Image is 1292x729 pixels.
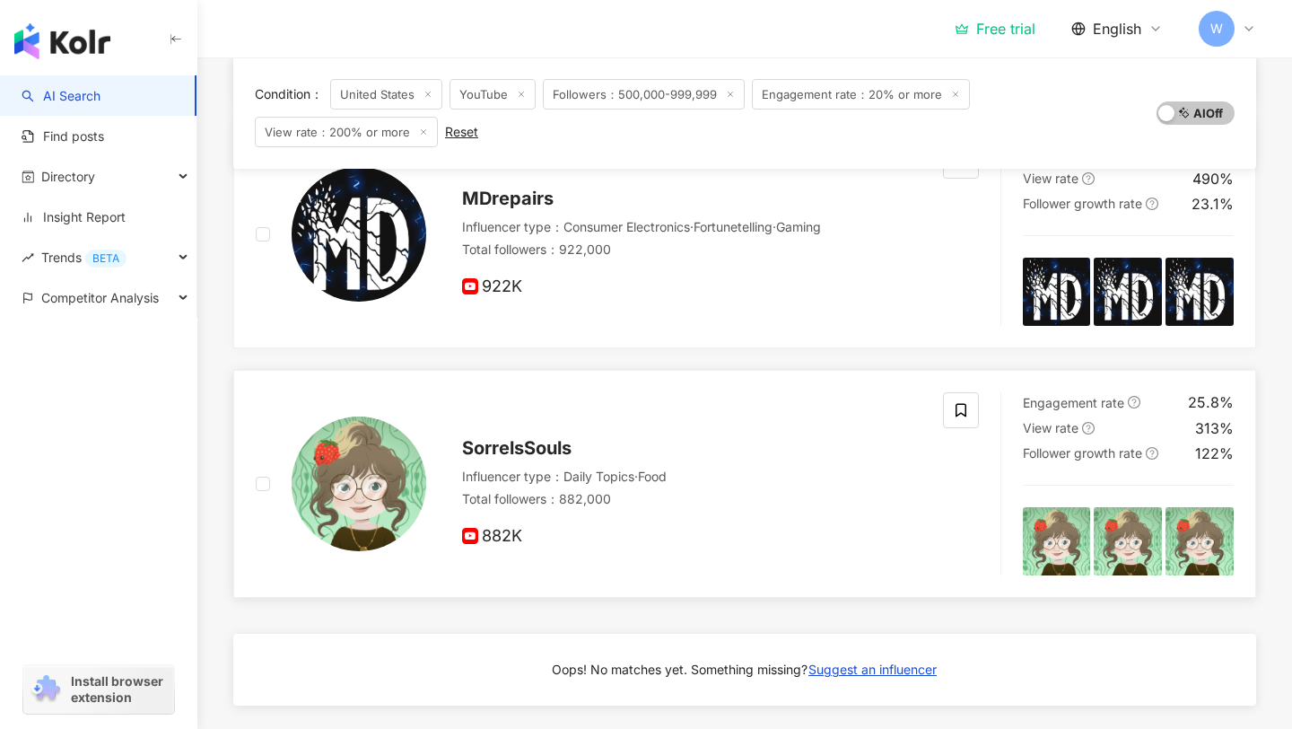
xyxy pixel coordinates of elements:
[1082,422,1095,435] span: question-circle
[1165,258,1234,326] img: post-image
[1023,258,1091,326] img: post-image
[694,219,773,234] span: Fortunetelling
[445,125,478,139] div: Reset
[1023,171,1078,186] span: View rate
[1188,392,1234,412] div: 25.8%
[462,468,921,486] div: Influencer type ：
[690,219,694,234] span: ·
[1023,507,1091,575] img: post-image
[22,87,100,105] a: searchAI Search
[330,79,442,110] span: United States
[773,219,776,234] span: ·
[1195,418,1234,438] div: 313%
[85,250,127,268] div: BETA
[543,79,745,110] span: Followers：500,000-999,999
[1146,447,1158,460] span: question-circle
[462,188,554,209] span: MDrepairs
[233,120,1256,348] a: KOL AvatarMDrepairsInfluencer type：Consumer Electronics·Fortunetelling·GamingTotal followers：922,...
[71,673,169,706] span: Install browser extension
[41,237,127,277] span: Trends
[807,655,938,684] button: Suggest an influencer
[462,490,921,508] div: Total followers ： 882,000
[41,277,159,318] span: Competitor Analysis
[255,117,438,147] span: View rate：200% or more
[233,370,1256,598] a: KOL AvatarSorrelsSoulsInfluencer type：Daily Topics·FoodTotal followers：882,000882KEngagement rate...
[563,219,690,234] span: Consumer Electronics
[1023,445,1142,461] span: Follower growth rate
[1195,444,1234,463] div: 122%
[1023,395,1124,410] span: Engagement rate
[462,241,921,259] div: Total followers ： 922,000
[776,219,821,234] span: Gaming
[563,469,634,484] span: Daily Topics
[22,127,104,145] a: Find posts
[41,156,95,197] span: Directory
[22,208,126,226] a: Insight Report
[552,661,807,679] div: Oops! No matches yet. Something missing?
[292,167,426,302] img: KOL Avatar
[14,23,110,59] img: logo
[292,417,426,551] img: KOL Avatar
[955,20,1035,38] a: Free trial
[23,665,174,714] a: chrome extensionInstall browser extension
[638,469,667,484] span: Food
[634,469,638,484] span: ·
[462,277,522,296] span: 922K
[1192,194,1234,214] div: 23.1%
[462,218,921,236] div: Influencer type ：
[808,663,937,677] span: Suggest an influencer
[1023,196,1142,211] span: Follower growth rate
[1023,420,1078,435] span: View rate
[1210,19,1223,39] span: W
[255,86,323,101] span: Condition ：
[22,251,34,264] span: rise
[462,437,572,459] span: SorrelsSouls
[462,527,522,546] span: 882K
[1192,169,1234,189] div: 490%
[1128,396,1140,408] span: question-circle
[1165,507,1234,575] img: post-image
[1094,507,1162,575] img: post-image
[752,79,970,110] span: Engagement rate：20% or more
[1082,172,1095,185] span: question-circle
[1146,198,1158,210] span: question-circle
[1093,19,1141,39] span: English
[1094,258,1162,326] img: post-image
[29,675,63,704] img: chrome extension
[450,79,536,110] span: YouTube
